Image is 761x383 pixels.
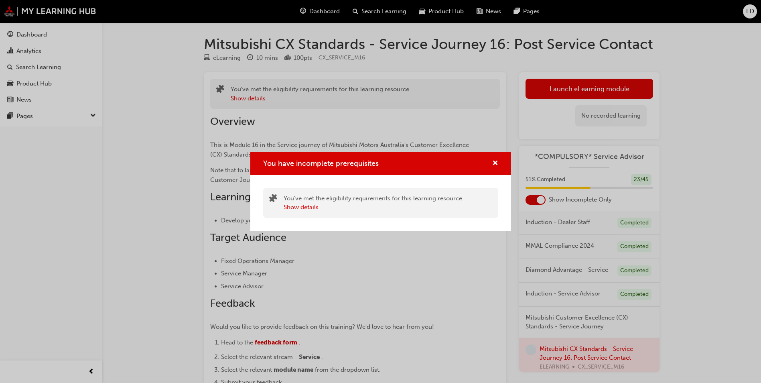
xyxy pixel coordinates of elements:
button: Show details [284,203,319,212]
div: You've met the eligibility requirements for this learning resource. [284,194,464,212]
div: You have incomplete prerequisites [250,152,511,231]
span: cross-icon [492,160,498,167]
span: puzzle-icon [269,195,277,204]
button: cross-icon [492,159,498,169]
span: You have incomplete prerequisites [263,159,379,168]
